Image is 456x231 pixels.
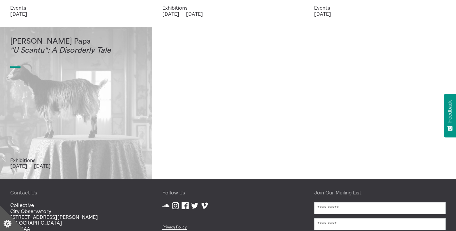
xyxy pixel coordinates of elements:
[10,47,111,54] em: "U Scantu": A Disorderly Tale
[10,11,142,17] p: [DATE]
[447,100,453,123] span: Feedback
[10,37,142,64] h1: [PERSON_NAME] Papa
[10,190,142,195] h4: Contact Us
[314,190,446,195] h4: Join Our Mailing List
[10,5,142,11] p: Events
[162,190,294,195] h4: Follow Us
[314,11,446,17] p: [DATE]
[162,11,294,17] p: [DATE] — [DATE]
[10,157,142,163] p: Exhibitions
[10,163,142,169] p: [DATE] — [DATE]
[314,5,446,11] p: Events
[162,5,294,11] p: Exhibitions
[162,225,187,230] a: Privacy Policy
[444,94,456,137] button: Feedback - Show survey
